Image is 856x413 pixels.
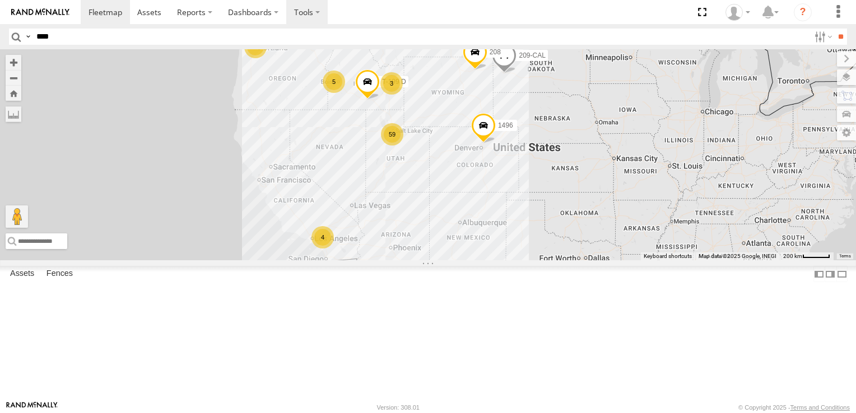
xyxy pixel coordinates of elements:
[825,266,836,282] label: Dock Summary Table to the Right
[790,404,850,411] a: Terms and Conditions
[722,4,754,21] div: Heidi Drysdale
[244,36,267,58] div: 8
[6,106,21,122] label: Measure
[794,3,812,21] i: ?
[11,8,69,16] img: rand-logo.svg
[837,125,856,140] label: Map Settings
[6,55,21,70] button: Zoom in
[6,402,58,413] a: Visit our Website
[490,48,501,55] span: 208
[382,78,406,86] span: T-199 D
[41,266,78,282] label: Fences
[6,86,21,101] button: Zoom Home
[323,71,345,93] div: 5
[24,29,32,45] label: Search Query
[644,252,692,260] button: Keyboard shortcuts
[519,51,545,59] span: 209-CAL
[380,72,403,95] div: 3
[311,226,334,248] div: 4
[498,121,513,129] span: 1496
[738,404,850,411] div: © Copyright 2025 -
[839,254,851,258] a: Terms (opens in new tab)
[4,266,40,282] label: Assets
[381,123,403,146] div: 59
[377,404,420,411] div: Version: 308.01
[810,29,834,45] label: Search Filter Options
[813,266,825,282] label: Dock Summary Table to the Left
[6,205,28,228] button: Drag Pegman onto the map to open Street View
[699,253,776,259] span: Map data ©2025 Google, INEGI
[780,252,834,260] button: Map Scale: 200 km per 46 pixels
[836,266,848,282] label: Hide Summary Table
[783,253,802,259] span: 200 km
[6,70,21,86] button: Zoom out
